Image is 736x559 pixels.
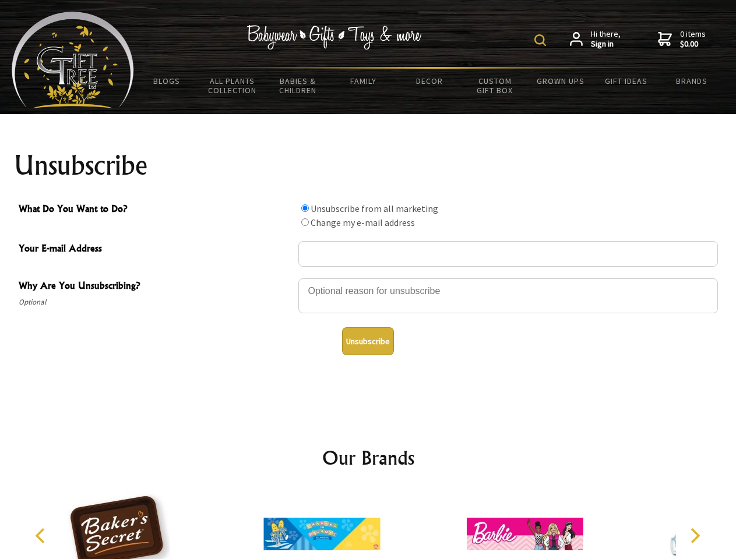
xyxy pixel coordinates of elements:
[298,241,718,267] input: Your E-mail Address
[12,12,134,108] img: Babyware - Gifts - Toys and more...
[301,218,309,226] input: What Do You Want to Do?
[134,69,200,93] a: BLOGS
[658,29,706,49] a: 0 items$0.00
[680,39,706,49] strong: $0.00
[19,278,293,295] span: Why Are You Unsubscribing?
[462,69,528,102] a: Custom Gift Box
[682,523,707,549] button: Next
[342,327,394,355] button: Unsubscribe
[14,151,723,179] h1: Unsubscribe
[29,523,55,549] button: Previous
[301,204,309,212] input: What Do You Want to Do?
[591,29,621,49] span: Hi there,
[200,69,266,102] a: All Plants Collection
[527,69,593,93] a: Grown Ups
[570,29,621,49] a: Hi there,Sign in
[680,29,706,49] span: 0 items
[331,69,397,93] a: Family
[593,69,659,93] a: Gift Ideas
[19,295,293,309] span: Optional
[247,25,422,49] img: Babywear - Gifts - Toys & more
[534,34,546,46] img: product search
[659,69,725,93] a: Brands
[311,217,415,228] label: Change my e-mail address
[311,203,438,214] label: Unsubscribe from all marketing
[19,241,293,258] span: Your E-mail Address
[298,278,718,313] textarea: Why Are You Unsubscribing?
[591,39,621,49] strong: Sign in
[265,69,331,102] a: Babies & Children
[396,69,462,93] a: Decor
[19,201,293,218] span: What Do You Want to Do?
[23,444,713,472] h2: Our Brands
